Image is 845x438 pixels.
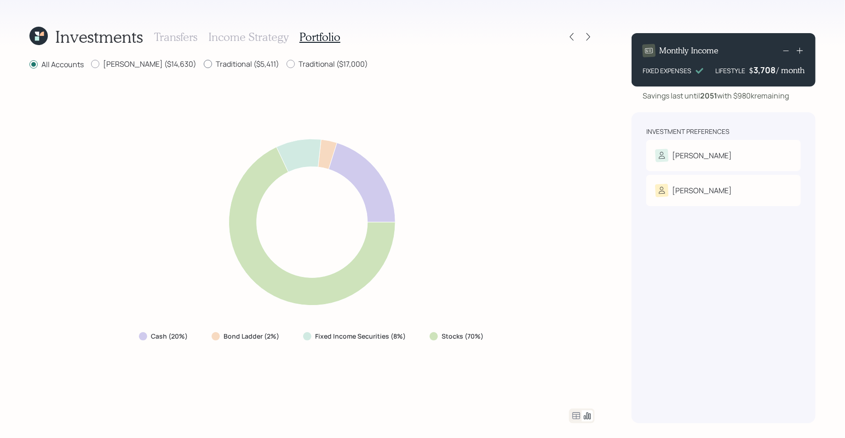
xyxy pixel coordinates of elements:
label: [PERSON_NAME] ($14,630) [91,59,196,69]
div: Investment Preferences [646,127,730,136]
label: Fixed Income Securities (8%) [315,332,406,341]
h4: Monthly Income [659,46,719,56]
label: Stocks (70%) [442,332,483,341]
label: All Accounts [29,59,84,69]
h4: / month [776,65,805,75]
label: Cash (20%) [151,332,188,341]
h4: $ [749,65,753,75]
h3: Income Strategy [208,30,288,44]
div: LIFESTYLE [715,66,745,75]
div: FIXED EXPENSES [643,66,691,75]
div: [PERSON_NAME] [672,185,732,196]
div: Savings last until with $980k remaining [643,90,789,101]
h1: Investments [55,27,143,46]
div: 3,708 [753,64,776,75]
h3: Transfers [154,30,197,44]
label: Bond Ladder (2%) [224,332,279,341]
label: Traditional ($17,000) [287,59,368,69]
b: 2051 [700,91,717,101]
label: Traditional ($5,411) [204,59,279,69]
div: [PERSON_NAME] [672,150,732,161]
h3: Portfolio [299,30,340,44]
